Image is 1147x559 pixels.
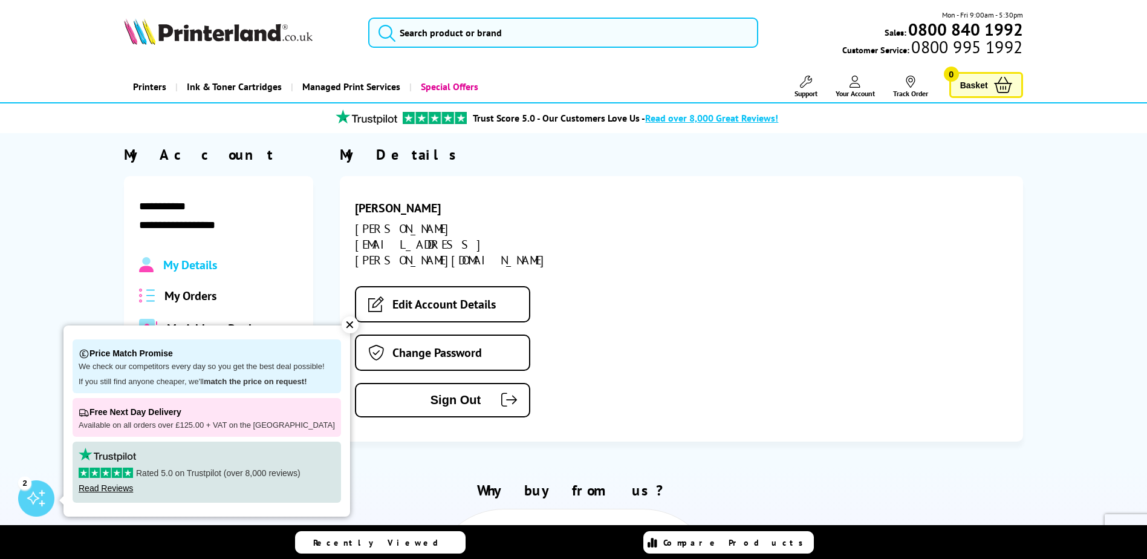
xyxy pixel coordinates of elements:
[645,112,778,124] span: Read over 8,000 Great Reviews!
[960,77,988,93] span: Basket
[942,9,1023,21] span: Mon - Fri 9:00am - 5:30pm
[139,319,157,338] img: address-book-duotone-solid.svg
[403,112,467,124] img: trustpilot rating
[79,448,136,462] img: trustpilot rating
[18,476,31,489] div: 2
[643,531,814,554] a: Compare Products
[340,145,1023,164] div: My Details
[355,221,570,268] div: [PERSON_NAME][EMAIL_ADDRESS][PERSON_NAME][DOMAIN_NAME]
[330,110,403,125] img: trustpilot rating
[313,537,450,548] span: Recently Viewed
[368,18,758,48] input: Search product or brand
[794,89,817,98] span: Support
[836,89,875,98] span: Your Account
[355,200,570,216] div: [PERSON_NAME]
[124,71,175,102] a: Printers
[893,76,928,98] a: Track Order
[355,335,530,371] a: Change Password
[79,483,133,493] a: Read Reviews
[175,71,291,102] a: Ink & Toner Cartridges
[124,145,313,164] div: My Account
[374,393,481,407] span: Sign Out
[794,76,817,98] a: Support
[79,362,335,372] p: We check our competitors every day so you get the best deal possible!
[79,468,133,478] img: stars-5.svg
[949,72,1023,98] a: Basket 0
[124,18,313,45] img: Printerland Logo
[139,257,153,273] img: Profile.svg
[473,112,778,124] a: Trust Score 5.0 - Our Customers Love Us -Read over 8,000 Great Reviews!
[355,383,530,417] button: Sign Out
[79,377,335,387] p: If you still find anyone cheaper, we'll
[79,420,335,431] p: Available on all orders over £125.00 + VAT on the [GEOGRAPHIC_DATA]
[908,18,1023,41] b: 0800 840 1992
[944,67,959,82] span: 0
[906,24,1023,35] a: 0800 840 1992
[355,286,530,322] a: Edit Account Details
[204,377,307,386] strong: match the price on request!
[79,345,335,362] p: Price Match Promise
[187,71,282,102] span: Ink & Toner Cartridges
[79,404,335,420] p: Free Next Day Delivery
[295,531,466,554] a: Recently Viewed
[163,257,217,273] span: My Details
[909,41,1022,53] span: 0800 995 1992
[842,41,1022,56] span: Customer Service:
[124,481,1022,500] h2: Why buy from us?
[124,18,353,47] a: Printerland Logo
[139,289,155,302] img: all-order.svg
[836,76,875,98] a: Your Account
[164,288,216,304] span: My Orders
[79,468,335,479] p: Rated 5.0 on Trustpilot (over 8,000 reviews)
[409,71,487,102] a: Special Offers
[663,537,810,548] span: Compare Products
[885,27,906,38] span: Sales:
[291,71,409,102] a: Managed Print Services
[342,316,359,333] div: ✕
